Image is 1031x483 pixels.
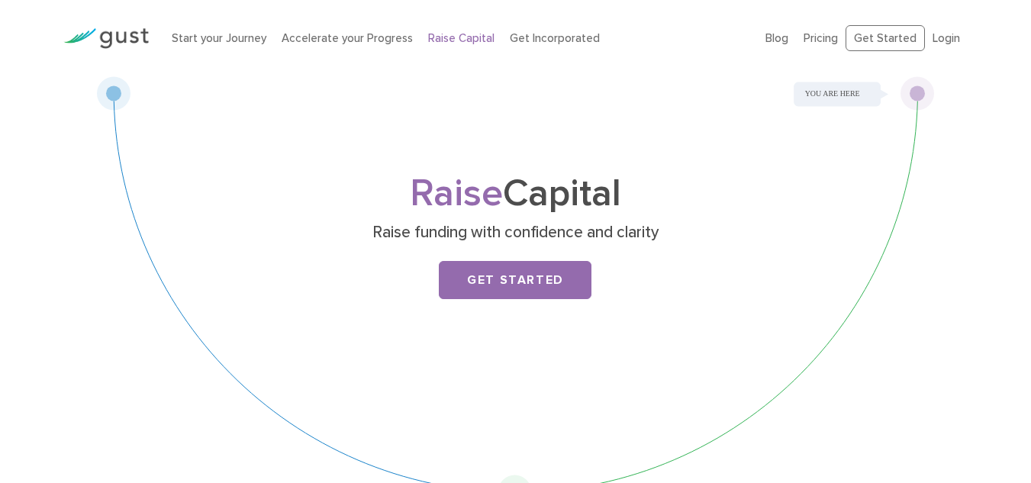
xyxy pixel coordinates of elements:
[214,176,817,211] h1: Capital
[428,31,495,45] a: Raise Capital
[510,31,600,45] a: Get Incorporated
[410,171,503,216] span: Raise
[282,31,413,45] a: Accelerate your Progress
[933,31,960,45] a: Login
[765,31,788,45] a: Blog
[439,261,591,299] a: Get Started
[846,25,925,52] a: Get Started
[220,222,811,243] p: Raise funding with confidence and clarity
[63,28,149,49] img: Gust Logo
[804,31,838,45] a: Pricing
[172,31,266,45] a: Start your Journey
